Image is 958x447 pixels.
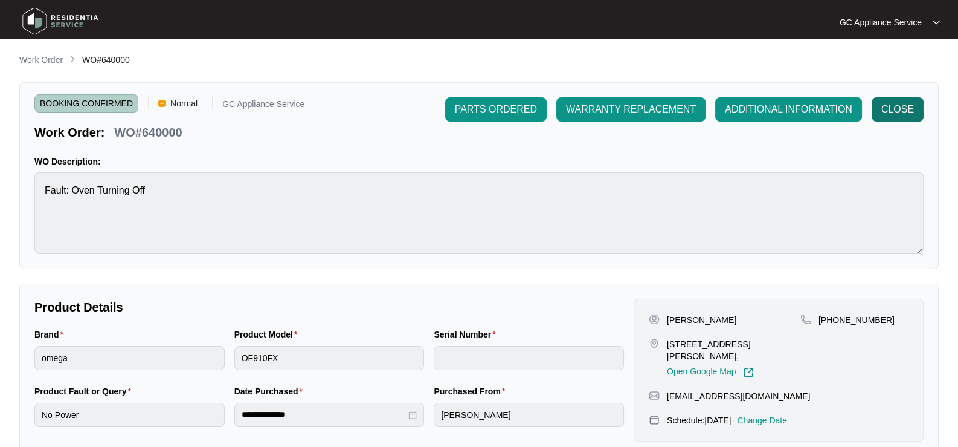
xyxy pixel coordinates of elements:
[725,102,852,117] span: ADDITIONAL INFORMATION
[242,408,407,421] input: Date Purchased
[17,54,65,67] a: Work Order
[455,102,537,117] span: PARTS ORDERED
[566,102,696,117] span: WARRANTY REPLACEMENT
[34,385,136,397] label: Product Fault or Query
[434,385,510,397] label: Purchased From
[158,100,166,107] img: Vercel Logo
[649,414,660,425] img: map-pin
[34,328,68,341] label: Brand
[818,314,895,326] p: [PHONE_NUMBER]
[667,338,800,362] p: [STREET_ADDRESS][PERSON_NAME],
[114,124,182,141] p: WO#640000
[34,403,225,427] input: Product Fault or Query
[667,314,736,326] p: [PERSON_NAME]
[34,94,138,113] span: BOOKING CONFIRMED
[667,367,754,378] a: Open Google Map
[737,414,787,426] p: Change Date
[881,102,914,117] span: CLOSE
[34,299,624,316] p: Product Details
[234,328,303,341] label: Product Model
[434,328,500,341] label: Serial Number
[667,390,810,402] p: [EMAIL_ADDRESS][DOMAIN_NAME]
[743,367,754,378] img: Link-External
[933,19,940,25] img: dropdown arrow
[82,55,130,65] span: WO#640000
[166,94,202,113] span: Normal
[445,97,547,122] button: PARTS ORDERED
[18,3,103,39] img: residentia service logo
[715,97,862,122] button: ADDITIONAL INFORMATION
[34,124,104,141] p: Work Order:
[68,54,77,64] img: chevron-right
[222,100,304,113] p: GC Appliance Service
[34,155,924,168] p: WO Description:
[649,338,660,349] img: map-pin
[872,97,924,122] button: CLOSE
[19,54,63,66] p: Work Order
[234,385,307,397] label: Date Purchased
[667,414,731,426] p: Schedule: [DATE]
[434,346,624,370] input: Serial Number
[800,314,811,325] img: map-pin
[34,346,225,370] input: Brand
[649,390,660,401] img: map-pin
[34,172,924,254] textarea: Fault: Oven Turning Off
[556,97,706,122] button: WARRANTY REPLACEMENT
[434,403,624,427] input: Purchased From
[840,16,922,28] p: GC Appliance Service
[234,346,425,370] input: Product Model
[649,314,660,325] img: user-pin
